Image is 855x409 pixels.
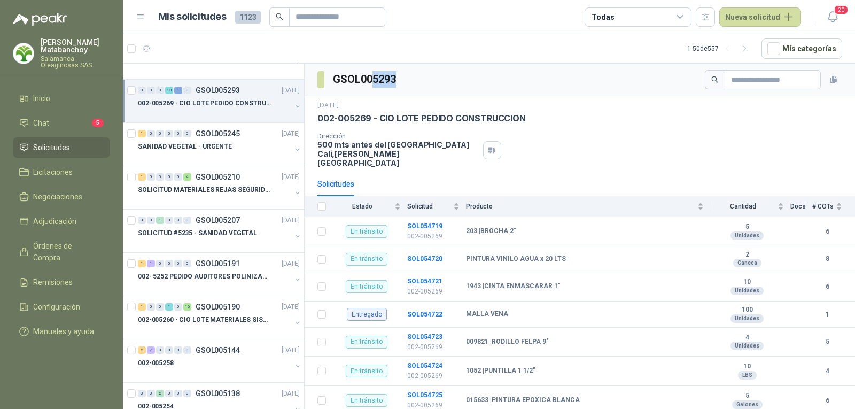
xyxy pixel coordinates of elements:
[592,11,614,23] div: Todas
[147,346,155,354] div: 7
[165,173,173,181] div: 0
[33,92,50,104] span: Inicio
[407,203,451,210] span: Solicitud
[183,260,191,267] div: 0
[332,203,392,210] span: Estado
[33,166,73,178] span: Licitaciones
[183,390,191,397] div: 0
[174,217,182,224] div: 0
[710,362,784,371] b: 10
[138,344,302,378] a: 2 7 0 0 0 0 GSOL005144[DATE] 002-005258
[282,129,300,139] p: [DATE]
[761,38,842,59] button: Mís categorías
[407,222,442,230] a: SOL054719
[407,255,442,263] a: SOL054720
[174,173,182,181] div: 0
[282,302,300,312] p: [DATE]
[823,7,842,27] button: 20
[13,162,110,182] a: Licitaciones
[196,390,240,397] p: GSOL005138
[165,130,173,137] div: 0
[138,228,257,238] p: SOLICITUD #5235 - SANIDAD VEGETAL
[719,7,801,27] button: Nueva solicitud
[156,260,164,267] div: 0
[466,255,566,264] b: PINTURA VINILO AGUA x 20 LTS
[710,306,784,314] b: 100
[346,365,387,377] div: En tránsito
[13,211,110,231] a: Adjudicación
[282,215,300,226] p: [DATE]
[466,196,710,217] th: Producto
[196,173,240,181] p: GSOL005210
[346,336,387,349] div: En tránsito
[710,196,790,217] th: Cantidad
[138,260,146,267] div: 1
[156,303,164,311] div: 0
[156,217,164,224] div: 1
[138,173,146,181] div: 1
[165,87,173,94] div: 13
[92,119,104,127] span: 5
[730,342,764,350] div: Unidades
[282,172,300,182] p: [DATE]
[407,277,442,285] b: SOL054721
[13,236,110,268] a: Órdenes de Compra
[33,301,80,313] span: Configuración
[407,371,460,381] p: 002-005269
[812,254,842,264] b: 8
[138,84,302,118] a: 0 0 0 13 1 0 GSOL005293[DATE] 002-005269 - CIO LOTE PEDIDO CONSTRUCCION
[196,217,240,224] p: GSOL005207
[174,130,182,137] div: 0
[196,260,240,267] p: GSOL005191
[138,358,174,368] p: 002-005258
[407,391,442,399] a: SOL054725
[138,87,146,94] div: 0
[33,326,94,337] span: Manuales y ayuda
[138,130,146,137] div: 1
[196,346,240,354] p: GSOL005144
[138,171,302,205] a: 1 0 0 0 0 4 GSOL005210[DATE] SOLICITUD MATERIALES REJAS SEGURIDAD - OFICINA
[466,396,580,405] b: 015633 | PINTURA EPOXICA BLANCA
[138,217,146,224] div: 0
[41,38,110,53] p: [PERSON_NAME] Matabanchoy
[183,87,191,94] div: 0
[235,11,261,24] span: 1123
[13,113,110,133] a: Chat5
[138,346,146,354] div: 2
[165,346,173,354] div: 0
[710,251,784,259] b: 2
[33,240,100,264] span: Órdenes de Compra
[13,321,110,342] a: Manuales y ayuda
[347,308,387,321] div: Entregado
[147,390,155,397] div: 0
[407,311,442,318] a: SOL054722
[13,88,110,109] a: Inicio
[730,231,764,240] div: Unidades
[174,303,182,311] div: 0
[710,223,784,231] b: 5
[147,173,155,181] div: 0
[156,87,164,94] div: 0
[407,362,442,369] a: SOL054724
[730,287,764,295] div: Unidades
[346,280,387,293] div: En tránsito
[156,130,164,137] div: 0
[466,310,508,319] b: MALLA VENA
[147,303,155,311] div: 0
[317,101,339,111] p: [DATE]
[282,86,300,96] p: [DATE]
[407,231,460,242] p: 002-005269
[282,259,300,269] p: [DATE]
[138,214,302,248] a: 0 0 1 0 0 0 GSOL005207[DATE] SOLICITUD #5235 - SANIDAD VEGETAL
[138,390,146,397] div: 0
[733,259,761,267] div: Caneca
[346,225,387,238] div: En tránsito
[13,187,110,207] a: Negociaciones
[147,217,155,224] div: 0
[466,367,535,375] b: 1052 | PUNTILLA 1 1/2"
[138,257,302,291] a: 1 1 0 0 0 0 GSOL005191[DATE] 002- 5252 PEDIDO AUDITORES POLINIZACIÓN
[196,130,240,137] p: GSOL005245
